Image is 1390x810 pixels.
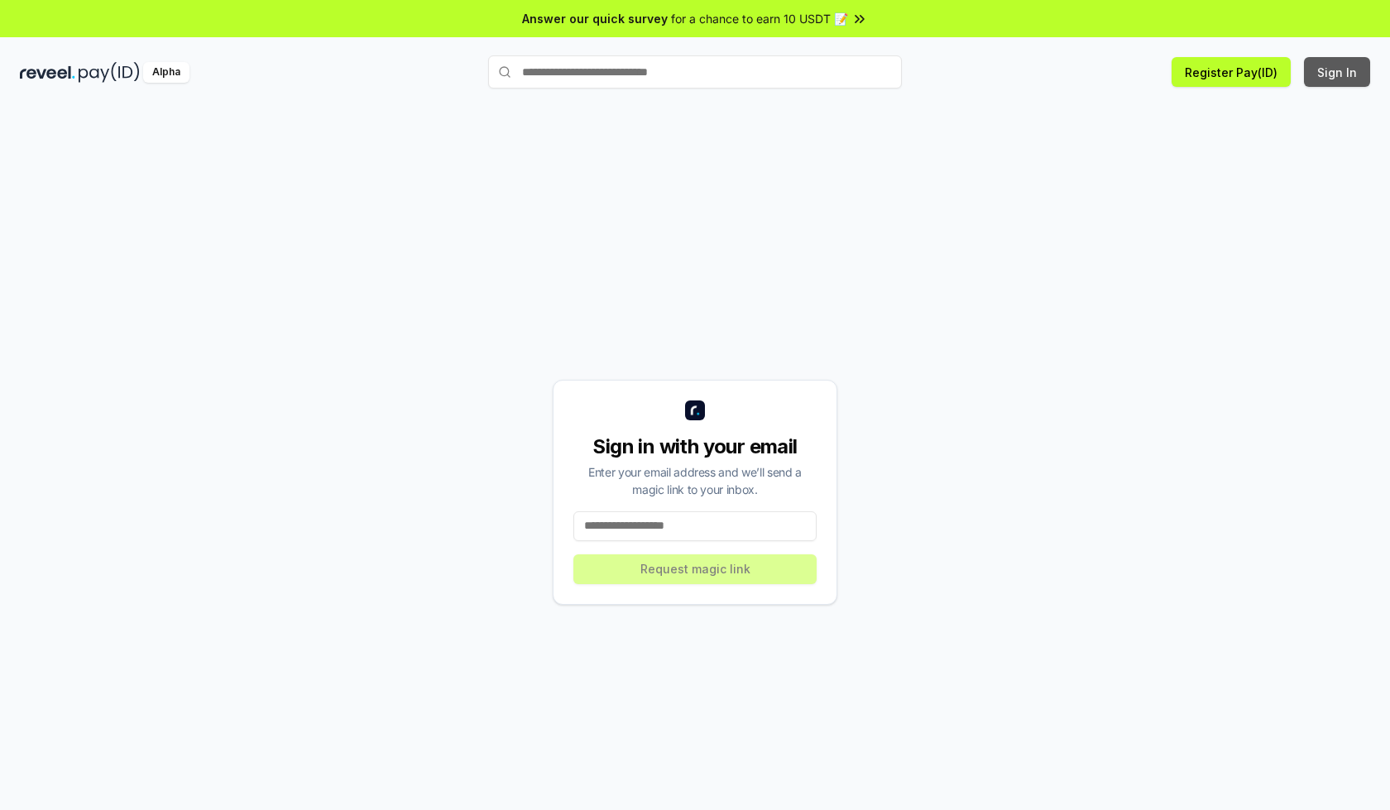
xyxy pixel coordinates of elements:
button: Sign In [1304,57,1370,87]
div: Enter your email address and we’ll send a magic link to your inbox. [573,463,817,498]
img: logo_small [685,400,705,420]
img: pay_id [79,62,140,83]
button: Register Pay(ID) [1172,57,1291,87]
span: Answer our quick survey [522,10,668,27]
div: Sign in with your email [573,434,817,460]
span: for a chance to earn 10 USDT 📝 [671,10,848,27]
img: reveel_dark [20,62,75,83]
div: Alpha [143,62,189,83]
